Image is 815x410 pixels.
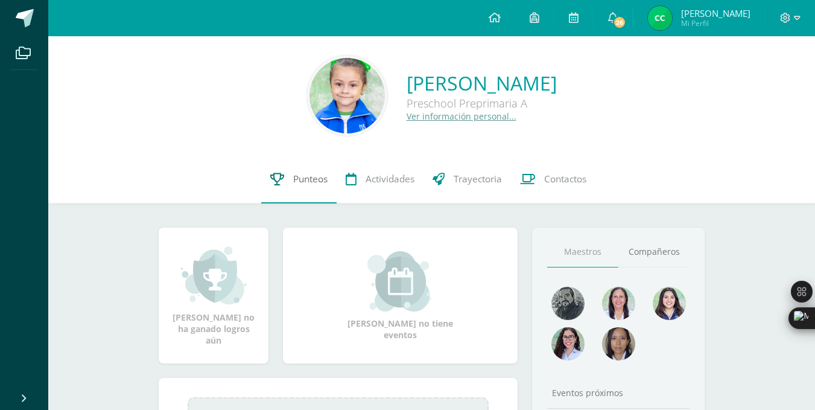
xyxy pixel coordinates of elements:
img: ee4d83a93a2047fb32f746e1ee6863a4.png [309,58,385,133]
a: Maestros [547,237,618,267]
img: f4bb266a3002da6bf07941173c515f91.png [648,6,672,30]
span: [PERSON_NAME] [681,7,750,19]
span: Contactos [544,173,586,185]
a: Contactos [511,155,595,203]
div: Preschool Preprimaria A [407,96,557,111]
a: Trayectoria [423,155,511,203]
img: event_small.png [367,251,433,312]
a: Punteos [261,155,337,203]
span: 26 [613,16,626,29]
img: 78f4197572b4db04b380d46154379998.png [602,287,635,320]
span: Actividades [366,173,414,185]
a: [PERSON_NAME] [407,70,557,96]
span: Trayectoria [454,173,502,185]
a: Ver información personal... [407,111,516,122]
img: 0f9620b08b18dc87ee4310e103c57d1d.png [653,287,686,320]
span: Mi Perfil [681,18,750,28]
a: Compañeros [618,237,690,267]
img: achievement_small.png [181,245,247,306]
img: f44f70a6adbdcf0a6c06a725c645ba63.png [602,327,635,360]
img: 2e11c01efca6fc05c1d47e3b721e47b3.png [551,327,585,360]
span: Punteos [293,173,328,185]
img: 4179e05c207095638826b52d0d6e7b97.png [551,287,585,320]
div: [PERSON_NAME] no tiene eventos [340,251,461,341]
a: Actividades [337,155,423,203]
div: [PERSON_NAME] no ha ganado logros aún [171,245,256,346]
div: Eventos próximos [547,387,690,399]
